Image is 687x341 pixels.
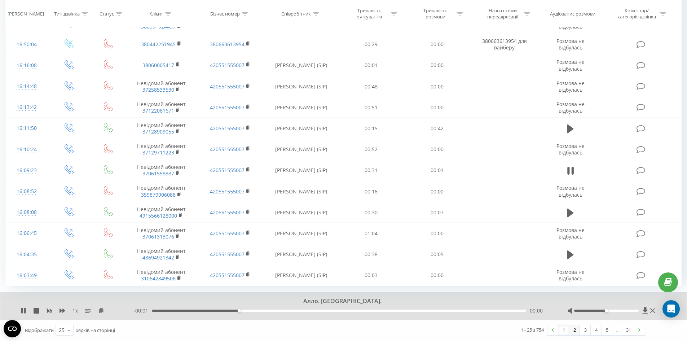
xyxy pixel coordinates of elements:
[264,76,338,97] td: [PERSON_NAME] (SIP)
[556,38,585,51] span: Розмова не відбулась
[556,268,585,282] span: Розмова не відбулась
[4,320,21,337] button: Open CMP widget
[470,34,538,55] td: 380663613954 для вайберу
[13,268,41,283] div: 16:03:49
[72,307,78,314] span: 1 x
[141,191,176,198] a: 359879906088
[84,297,593,305] div: Алло. [GEOGRAPHIC_DATA].
[338,55,404,76] td: 00:01
[210,167,245,174] a: 420551555007
[141,275,176,282] a: 310642849506
[13,226,41,240] div: 16:06:45
[556,101,585,114] span: Розмова не відбулась
[140,212,177,219] a: 4915566128000
[210,104,245,111] a: 420551555007
[59,327,65,334] div: 25
[404,223,470,244] td: 00:00
[127,223,195,244] td: Невідомий абонент
[133,307,152,314] span: - 00:01
[141,41,176,48] a: 380442251945
[210,209,245,216] a: 420551555007
[350,8,389,20] div: Тривалість очікування
[616,8,658,20] div: Коментар/категорія дзвінка
[210,188,245,195] a: 420551555007
[404,202,470,223] td: 00:07
[127,244,195,265] td: Невідомий абонент
[556,184,585,198] span: Розмова не відбулась
[127,202,195,223] td: Невідомий абонент
[338,160,404,181] td: 00:31
[569,325,580,335] a: 2
[556,143,585,156] span: Розмова не відбулась
[127,265,195,286] td: Невідомий абонент
[142,86,174,93] a: 37258533530
[338,139,404,160] td: 00:52
[142,254,174,261] a: 48694921342
[142,233,174,240] a: 37061313076
[404,181,470,202] td: 00:00
[149,10,163,17] div: Клієнт
[210,272,245,279] a: 420551555007
[127,160,195,181] td: Невідомий абонент
[264,55,338,76] td: [PERSON_NAME] (SIP)
[264,244,338,265] td: [PERSON_NAME] (SIP)
[13,100,41,114] div: 16:13:42
[264,139,338,160] td: [PERSON_NAME] (SIP)
[623,325,634,335] a: 31
[75,327,115,333] span: рядків на сторінці
[416,8,455,20] div: Тривалість розмови
[13,79,41,93] div: 16:14:48
[662,300,680,318] div: Open Intercom Messenger
[13,205,41,219] div: 16:08:08
[264,97,338,118] td: [PERSON_NAME] (SIP)
[100,10,114,17] div: Статус
[238,309,241,312] div: Accessibility label
[8,10,44,17] div: [PERSON_NAME]
[404,118,470,139] td: 00:42
[580,325,591,335] a: 3
[338,181,404,202] td: 00:16
[281,10,311,17] div: Співробітник
[142,128,174,135] a: 37128909055
[142,107,174,114] a: 37122061671
[127,118,195,139] td: Невідомий абонент
[404,265,470,286] td: 00:00
[556,58,585,72] span: Розмова не відбулась
[264,265,338,286] td: [PERSON_NAME] (SIP)
[13,184,41,198] div: 16:08:52
[338,223,404,244] td: 01:04
[210,83,245,90] a: 420551555007
[210,125,245,132] a: 420551555007
[13,163,41,178] div: 16:09:23
[591,325,602,335] a: 4
[483,8,522,20] div: Назва схеми переадресації
[264,160,338,181] td: [PERSON_NAME] (SIP)
[264,181,338,202] td: [PERSON_NAME] (SIP)
[404,76,470,97] td: 00:00
[530,307,543,314] span: 00:00
[404,244,470,265] td: 00:05
[338,202,404,223] td: 00:30
[338,244,404,265] td: 00:38
[13,248,41,262] div: 16:04:35
[338,118,404,139] td: 00:15
[13,143,41,157] div: 16:10:24
[556,80,585,93] span: Розмова не відбулась
[404,160,470,181] td: 00:01
[404,34,470,55] td: 00:00
[404,55,470,76] td: 00:00
[338,97,404,118] td: 00:51
[264,118,338,139] td: [PERSON_NAME] (SIP)
[338,34,404,55] td: 00:29
[550,10,595,17] div: Аудіозапис розмови
[142,62,174,69] a: 38060005417
[13,38,41,52] div: 16:50:04
[127,97,195,118] td: Невідомий абонент
[127,181,195,202] td: Невідомий абонент
[264,223,338,244] td: [PERSON_NAME] (SIP)
[13,58,41,73] div: 16:16:08
[605,309,608,312] div: Accessibility label
[127,139,195,160] td: Невідомий абонент
[521,326,544,333] div: 1 - 25 з 754
[210,10,240,17] div: Бізнес номер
